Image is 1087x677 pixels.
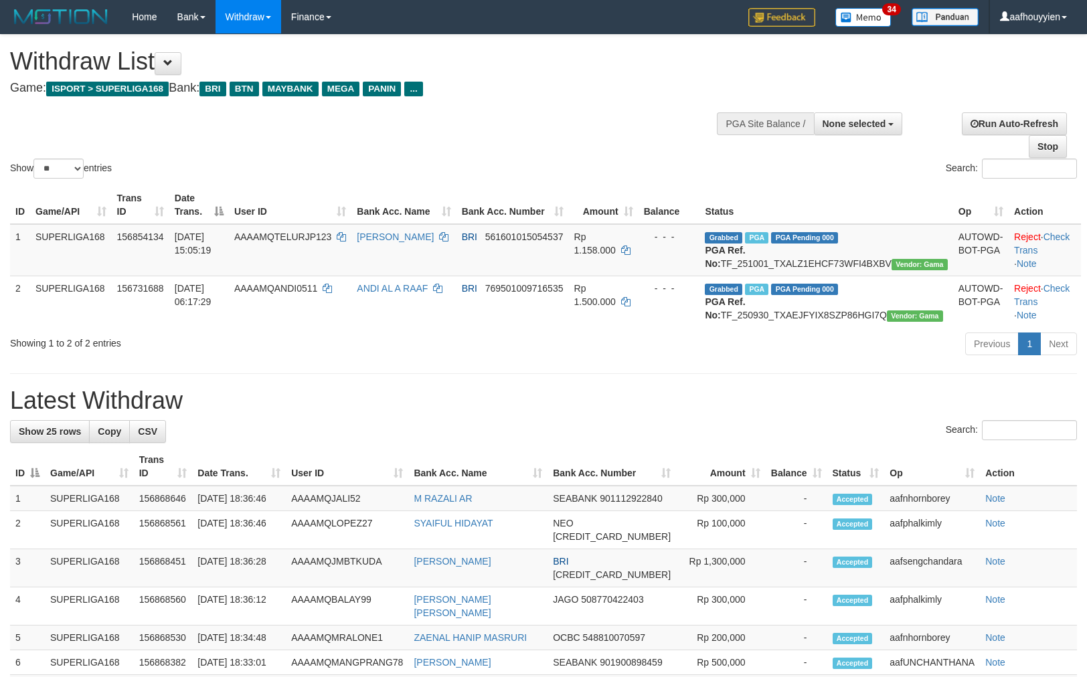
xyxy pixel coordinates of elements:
td: Rp 1,300,000 [676,549,766,587]
td: SUPERLIGA168 [30,224,112,276]
span: ... [404,82,422,96]
input: Search: [982,420,1077,440]
th: Date Trans.: activate to sort column ascending [192,448,286,486]
th: Bank Acc. Name: activate to sort column ascending [408,448,548,486]
img: Feedback.jpg [748,8,815,27]
span: Copy 5859459223534313 to clipboard [553,531,671,542]
span: ISPORT > SUPERLIGA168 [46,82,169,96]
a: [PERSON_NAME] [414,556,491,567]
label: Search: [946,420,1077,440]
a: Stop [1029,135,1067,158]
td: aafsengchandara [884,549,980,587]
div: Showing 1 to 2 of 2 entries [10,331,443,350]
a: Copy [89,420,130,443]
a: SYAIFUL HIDAYAT [414,518,493,528]
td: Rp 100,000 [676,511,766,549]
td: 6 [10,650,45,675]
td: 3 [10,549,45,587]
span: Grabbed [705,232,742,244]
td: · · [1009,224,1081,276]
span: PANIN [363,82,401,96]
span: Rp 1.158.000 [574,231,616,256]
span: Copy 901112922840 to clipboard [600,493,662,504]
span: Accepted [833,595,873,606]
td: 2 [10,276,30,327]
td: 156868561 [134,511,193,549]
span: NEO [553,518,573,528]
td: aafnhornborey [884,625,980,650]
td: aafUNCHANTHANA [884,650,980,675]
td: AUTOWD-BOT-PGA [953,276,1009,327]
td: SUPERLIGA168 [30,276,112,327]
a: ANDI AL A RAAF [357,283,428,294]
a: Previous [965,332,1019,355]
td: 156868560 [134,587,193,625]
span: PGA Pending [771,284,838,295]
span: Grabbed [705,284,742,295]
th: Bank Acc. Name: activate to sort column ascending [351,186,456,224]
td: [DATE] 18:34:48 [192,625,286,650]
a: Reject [1014,231,1041,242]
a: Note [985,594,1005,605]
span: AAAAMQTELURJP123 [234,231,332,242]
th: Status [699,186,952,224]
th: Date Trans.: activate to sort column descending [169,186,229,224]
span: Accepted [833,633,873,644]
td: Rp 500,000 [676,650,766,675]
a: [PERSON_NAME] [357,231,434,242]
td: TF_250930_TXAEJFYIX8SZP86HGI7Q [699,276,952,327]
label: Show entries [10,159,112,179]
span: CSV [138,426,157,437]
span: SEABANK [553,493,597,504]
th: Balance [639,186,700,224]
td: AAAAMQBALAY99 [286,587,408,625]
td: - [766,587,827,625]
b: PGA Ref. No: [705,296,745,320]
td: 156868646 [134,486,193,511]
td: - [766,625,827,650]
div: - - - [644,230,695,244]
th: User ID: activate to sort column ascending [286,448,408,486]
th: Balance: activate to sort column ascending [766,448,827,486]
th: Op: activate to sort column ascending [884,448,980,486]
select: Showentries [33,159,84,179]
a: Note [985,632,1005,643]
a: [PERSON_NAME] [PERSON_NAME] [414,594,491,618]
span: SEABANK [553,657,597,668]
td: - [766,650,827,675]
td: [DATE] 18:36:46 [192,511,286,549]
th: Trans ID: activate to sort column ascending [112,186,169,224]
th: Bank Acc. Number: activate to sort column ascending [456,186,569,224]
th: User ID: activate to sort column ascending [229,186,351,224]
th: Action [980,448,1077,486]
td: SUPERLIGA168 [45,511,134,549]
span: BRI [199,82,226,96]
div: PGA Site Balance / [717,112,813,135]
span: Copy 901900898459 to clipboard [600,657,662,668]
span: Accepted [833,658,873,669]
th: ID [10,186,30,224]
span: AAAAMQANDI0511 [234,283,318,294]
td: SUPERLIGA168 [45,549,134,587]
h1: Withdraw List [10,48,712,75]
th: Bank Acc. Number: activate to sort column ascending [548,448,676,486]
div: - - - [644,282,695,295]
a: Note [985,518,1005,528]
td: AAAAMQMRALONE1 [286,625,408,650]
label: Search: [946,159,1077,179]
th: Game/API: activate to sort column ascending [30,186,112,224]
td: aafnhornborey [884,486,980,511]
a: Note [985,493,1005,504]
td: AAAAMQJALI52 [286,486,408,511]
a: ZAENAL HANIP MASRURI [414,632,527,643]
td: 4 [10,587,45,625]
h4: Game: Bank: [10,82,712,95]
th: Amount: activate to sort column ascending [676,448,766,486]
td: 1 [10,224,30,276]
th: Status: activate to sort column ascending [827,448,885,486]
a: 1 [1018,332,1041,355]
th: Op: activate to sort column ascending [953,186,1009,224]
span: PGA Pending [771,232,838,244]
input: Search: [982,159,1077,179]
th: Amount: activate to sort column ascending [569,186,639,224]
